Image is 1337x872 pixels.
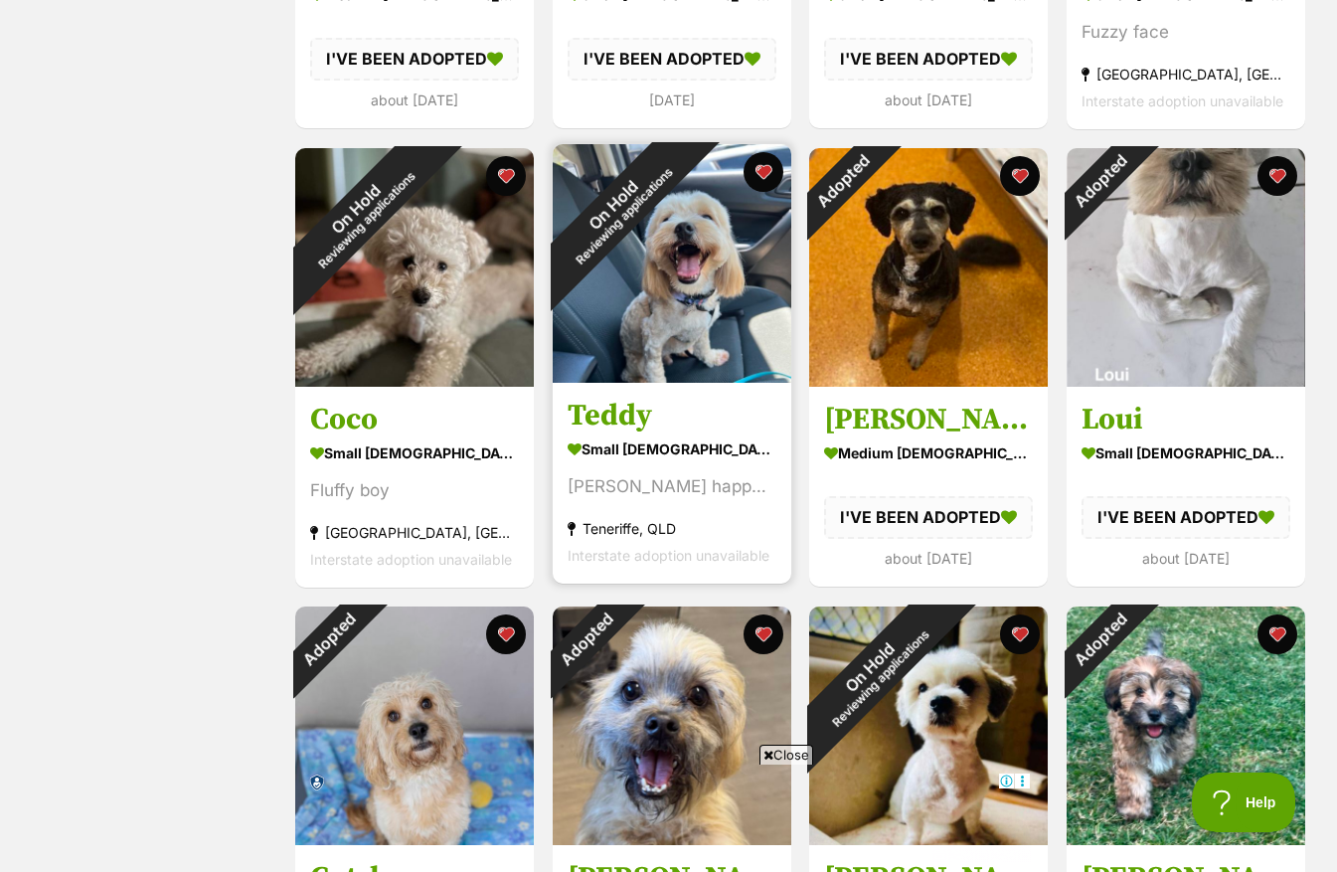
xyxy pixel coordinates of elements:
a: Adopted [1067,371,1305,391]
span: Interstate adoption unavailable [310,551,512,568]
div: Adopted [527,581,645,699]
button: favourite [1257,614,1297,654]
h3: Coco [310,401,519,438]
span: Reviewing applications [316,169,418,271]
div: about [DATE] [310,86,519,112]
button: favourite [743,152,782,192]
a: Adopted [809,371,1048,391]
div: Teneriffe, QLD [568,515,776,542]
div: I'VE BEEN ADOPTED [824,496,1033,538]
span: Interstate adoption unavailable [568,547,769,564]
iframe: Help Scout Beacon - Open [1192,773,1297,832]
div: Adopted [269,581,388,699]
div: I'VE BEEN ADOPTED [1082,496,1290,538]
button: favourite [1257,156,1297,196]
div: [GEOGRAPHIC_DATA], [GEOGRAPHIC_DATA] [310,519,519,546]
a: Loui small [DEMOGRAPHIC_DATA] Dog I'VE BEEN ADOPTED about [DATE] favourite [1067,386,1305,586]
div: Adopted [783,122,902,241]
span: Interstate adoption unavailable [1082,92,1283,109]
a: Adopted [1067,829,1305,849]
div: I'VE BEEN ADOPTED [568,38,776,80]
div: about [DATE] [824,545,1033,572]
button: favourite [1000,156,1040,196]
span: Reviewing applications [574,165,676,267]
div: I'VE BEEN ADOPTED [824,38,1033,80]
div: I'VE BEEN ADOPTED [310,38,519,80]
a: On HoldReviewing applications [295,371,534,391]
span: Close [759,745,813,765]
button: favourite [743,614,782,654]
div: On Hold [508,100,728,320]
div: about [DATE] [824,86,1033,112]
div: small [DEMOGRAPHIC_DATA] Dog [568,435,776,463]
button: favourite [486,614,526,654]
div: small [DEMOGRAPHIC_DATA] Dog [1082,438,1290,467]
div: [DATE] [568,86,776,112]
img: Gatsby [295,607,534,845]
div: Fluffy boy [310,477,519,504]
div: Adopted [1041,122,1159,241]
h3: Loui [1082,401,1290,438]
div: [PERSON_NAME] happy bossy [568,473,776,500]
div: Fuzzy face [1082,19,1290,46]
h3: [PERSON_NAME] [824,401,1033,438]
img: Oliver [1067,607,1305,845]
img: Coco [295,148,534,387]
img: Loui [1067,148,1305,387]
img: Andy [553,607,791,845]
a: On HoldReviewing applications [553,367,791,387]
a: Adopted [295,829,534,849]
span: Reviewing applications [830,627,932,730]
button: favourite [1000,614,1040,654]
div: medium [DEMOGRAPHIC_DATA] Dog [824,438,1033,467]
div: [GEOGRAPHIC_DATA], [GEOGRAPHIC_DATA] [1082,61,1290,87]
div: On Hold [251,104,470,324]
iframe: Advertisement [307,773,1031,862]
a: Coco small [DEMOGRAPHIC_DATA] Dog Fluffy boy [GEOGRAPHIC_DATA], [GEOGRAPHIC_DATA] Interstate adop... [295,386,534,588]
a: [PERSON_NAME] medium [DEMOGRAPHIC_DATA] Dog I'VE BEEN ADOPTED about [DATE] favourite [809,386,1048,586]
div: about [DATE] [1082,545,1290,572]
div: On Hold [765,563,985,783]
img: Teddy [553,144,791,383]
img: Louie [809,148,1048,387]
a: Teddy small [DEMOGRAPHIC_DATA] Dog [PERSON_NAME] happy bossy Teneriffe, QLD Interstate adoption u... [553,382,791,584]
div: Adopted [1041,581,1159,699]
h3: Teddy [568,397,776,435]
button: favourite [486,156,526,196]
div: small [DEMOGRAPHIC_DATA] Dog [310,438,519,467]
